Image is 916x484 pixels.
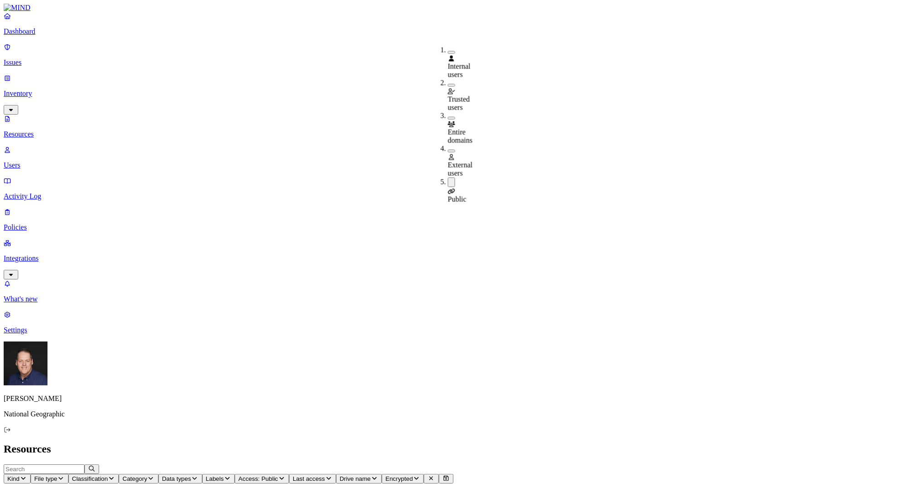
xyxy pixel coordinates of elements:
p: Policies [4,223,912,231]
h2: Resources [4,443,912,455]
p: Settings [4,326,912,334]
img: Mark DeCarlo [4,342,47,385]
span: Last access [293,475,325,482]
span: Data types [162,475,191,482]
a: Inventory [4,74,912,113]
span: External users [448,161,473,177]
span: Internal users [448,63,471,79]
p: National Geographic [4,410,912,418]
span: File type [34,475,57,482]
a: Dashboard [4,12,912,36]
span: Classification [72,475,108,482]
a: Activity Log [4,177,912,200]
span: Labels [206,475,224,482]
p: Inventory [4,89,912,98]
span: Access: Public [238,475,278,482]
span: Kind [7,475,20,482]
a: Integrations [4,239,912,278]
p: Integrations [4,254,912,263]
span: Category [122,475,147,482]
a: Settings [4,310,912,334]
span: Public [448,195,467,203]
a: Users [4,146,912,169]
p: [PERSON_NAME] [4,395,912,403]
p: Issues [4,58,912,67]
a: Resources [4,115,912,138]
span: Trusted users [448,95,470,111]
p: Dashboard [4,27,912,36]
p: What's new [4,295,912,303]
a: MIND [4,4,912,12]
p: Activity Log [4,192,912,200]
input: Search [4,464,84,474]
a: What's new [4,279,912,303]
p: Users [4,161,912,169]
span: Drive name [340,475,371,482]
a: Policies [4,208,912,231]
span: Encrypted [385,475,413,482]
span: Entire domains [448,128,473,144]
img: MIND [4,4,31,12]
a: Issues [4,43,912,67]
p: Resources [4,130,912,138]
